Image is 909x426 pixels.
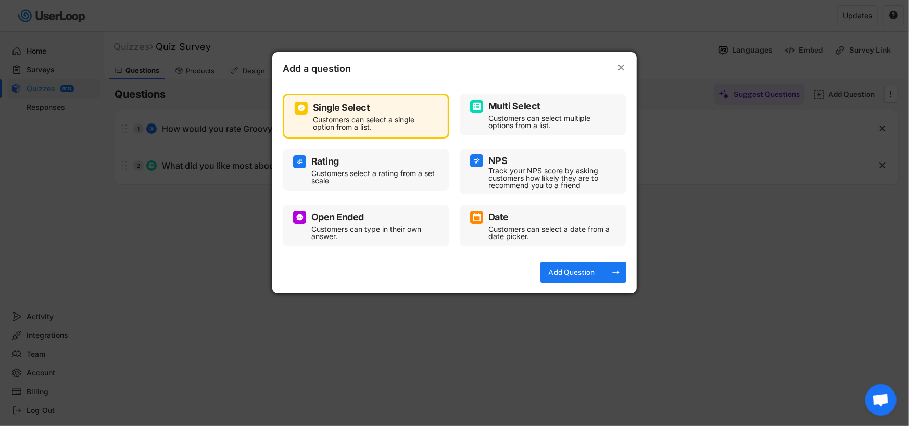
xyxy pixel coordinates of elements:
div: Customers can type in their own answer. [311,225,436,240]
div: Track your NPS score by asking customers how likely they are to recommend you to a friend [488,167,613,189]
div: Add a question [283,62,387,78]
img: ListMajor.svg [473,102,481,110]
img: AdjustIcon.svg [473,157,481,165]
div: Customers can select multiple options from a list. [488,115,613,129]
img: CircleTickMinorWhite.svg [297,104,306,112]
button: arrow_right_alt [611,267,621,278]
div: NPS [488,156,508,166]
div: Multi Select [488,102,540,111]
div: Open Ended [311,212,364,222]
div: Customers can select a date from a date picker. [488,225,613,240]
img: AdjustIcon.svg [296,157,304,166]
div: Single Select [313,103,370,112]
div: Date [488,212,509,222]
div: Customers can select a single option from a list. [313,116,435,131]
div: Open chat [865,384,897,416]
img: CalendarMajor.svg [473,213,481,221]
img: ConversationMinor.svg [296,213,304,221]
div: Customers select a rating from a set scale [311,170,436,184]
div: Rating [311,157,339,166]
div: Add Question [546,268,598,277]
text:  [618,62,624,73]
button:  [616,62,626,73]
